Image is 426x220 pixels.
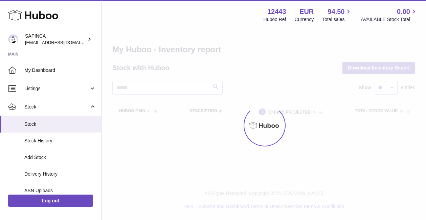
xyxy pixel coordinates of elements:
[267,7,286,16] strong: 12443
[24,171,96,177] span: Delivery History
[25,33,86,46] div: SAPINCA
[24,121,96,127] span: Stock
[24,85,89,92] span: Listings
[24,138,96,144] span: Stock History
[24,187,96,194] span: ASN Uploads
[361,16,418,23] span: AVAILABLE Stock Total
[24,104,89,110] span: Stock
[299,7,314,16] strong: EUR
[361,7,418,23] a: 0.00 AVAILABLE Stock Total
[295,16,314,23] div: Currency
[25,40,99,45] span: [EMAIL_ADDRESS][DOMAIN_NAME]
[24,154,96,161] span: Add Stock
[322,7,352,23] a: 94.50 Total sales
[264,16,286,23] div: Huboo Ref
[24,67,96,74] span: My Dashboard
[8,34,18,44] img: info@sapinca.com
[8,195,93,207] a: Log out
[322,16,352,23] span: Total sales
[397,7,410,16] span: 0.00
[328,7,344,16] span: 94.50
